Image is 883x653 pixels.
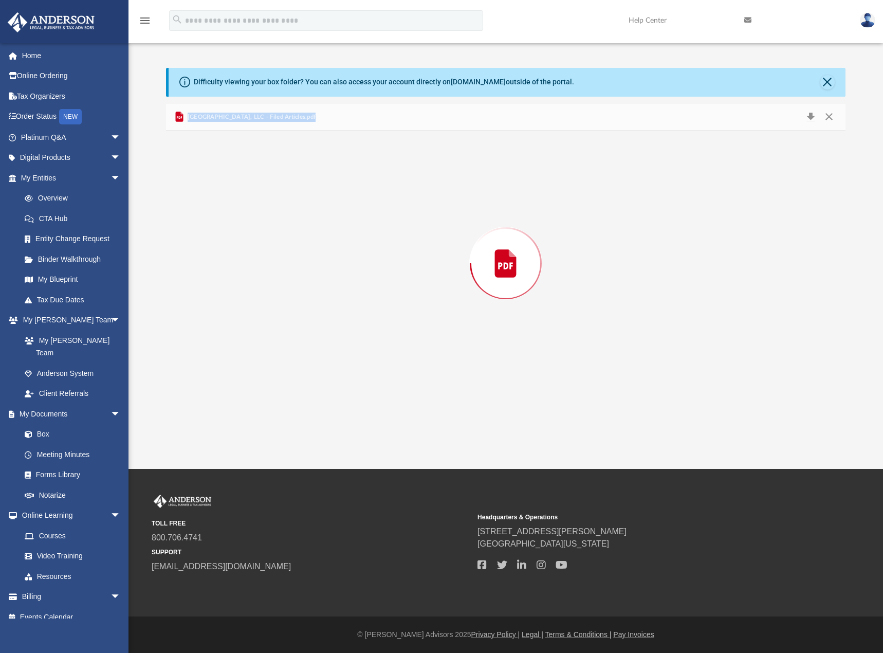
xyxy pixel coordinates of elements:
a: Billingarrow_drop_down [7,587,136,607]
a: menu [139,20,151,27]
span: arrow_drop_down [111,587,131,608]
div: Preview [166,104,845,396]
a: 800.706.4741 [152,533,202,542]
a: Events Calendar [7,607,136,627]
span: arrow_drop_down [111,127,131,148]
a: Online Ordering [7,66,136,86]
a: Anderson System [14,363,131,384]
span: arrow_drop_down [111,404,131,425]
img: Anderson Advisors Platinum Portal [5,12,98,32]
a: My [PERSON_NAME] Team [14,330,126,363]
button: Close [820,75,835,89]
a: CTA Hub [14,208,136,229]
a: Resources [14,566,131,587]
a: Client Referrals [14,384,131,404]
a: [STREET_ADDRESS][PERSON_NAME] [477,527,627,536]
i: menu [139,14,151,27]
i: search [172,14,183,25]
small: SUPPORT [152,548,470,557]
a: [EMAIL_ADDRESS][DOMAIN_NAME] [152,562,291,571]
a: Binder Walkthrough [14,249,136,269]
a: Tax Organizers [7,86,136,106]
a: Order StatusNEW [7,106,136,128]
small: Headquarters & Operations [477,513,796,522]
button: Close [820,110,838,124]
button: Download [802,110,820,124]
span: arrow_drop_down [111,168,131,189]
a: Home [7,45,136,66]
div: Difficulty viewing your box folder? You can also access your account directly on outside of the p... [194,77,574,87]
a: Overview [14,188,136,209]
a: Legal | [522,630,543,639]
a: Box [14,424,126,445]
a: Forms Library [14,465,126,485]
a: [DOMAIN_NAME] [451,78,506,86]
small: TOLL FREE [152,519,470,528]
span: [GEOGRAPHIC_DATA], LLC - Filed Articles.pdf [186,113,316,122]
span: arrow_drop_down [111,310,131,331]
img: User Pic [860,13,875,28]
span: arrow_drop_down [111,505,131,527]
img: Anderson Advisors Platinum Portal [152,495,213,508]
a: My Documentsarrow_drop_down [7,404,131,424]
a: Entity Change Request [14,229,136,249]
a: My Blueprint [14,269,131,290]
a: Notarize [14,485,131,505]
a: Terms & Conditions | [545,630,612,639]
a: [GEOGRAPHIC_DATA][US_STATE] [477,539,609,548]
a: Meeting Minutes [14,444,131,465]
div: NEW [59,109,82,124]
span: arrow_drop_down [111,148,131,169]
a: Video Training [14,546,126,567]
a: Tax Due Dates [14,289,136,310]
a: My Entitiesarrow_drop_down [7,168,136,188]
a: Digital Productsarrow_drop_down [7,148,136,168]
a: Privacy Policy | [471,630,520,639]
a: My [PERSON_NAME] Teamarrow_drop_down [7,310,131,331]
a: Courses [14,525,131,546]
div: © [PERSON_NAME] Advisors 2025 [128,629,883,640]
a: Online Learningarrow_drop_down [7,505,131,526]
a: Platinum Q&Aarrow_drop_down [7,127,136,148]
a: Pay Invoices [613,630,654,639]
